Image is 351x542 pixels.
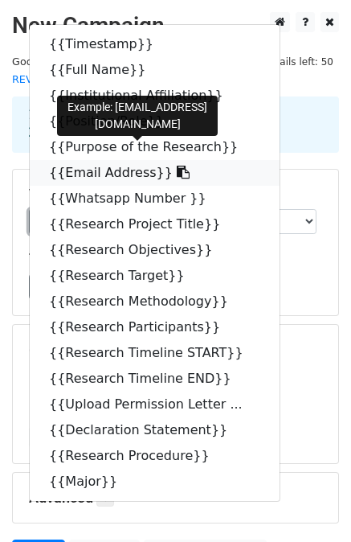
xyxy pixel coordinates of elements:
a: {{Whatsapp Number }} [30,186,280,211]
a: {{Position/Role}} [30,109,280,134]
a: {{Research Participants}} [30,314,280,340]
a: {{Upload Permission Letter ... [30,392,280,417]
a: {{Declaration Statement}} [30,417,280,443]
a: {{Timestamp}} [30,31,280,57]
a: Daily emails left: 50 [231,55,339,68]
a: {{Full Name}} [30,57,280,83]
div: Example: [EMAIL_ADDRESS][DOMAIN_NAME] [57,96,218,136]
div: 1. Write your email in Gmail 2. Click [16,106,335,143]
a: {{Research Timeline END}} [30,366,280,392]
iframe: Chat Widget [271,465,351,542]
a: {{Purpose of the Research}} [30,134,280,160]
small: Google Sheet: [12,55,209,86]
a: {{Research Procedure}} [30,443,280,469]
a: {{Research Project Title}} [30,211,280,237]
h2: New Campaign [12,12,339,39]
span: Daily emails left: 50 [231,53,339,71]
a: {{Research Methodology}} [30,289,280,314]
a: {{Institutional Affiliation}} [30,83,280,109]
a: {{Major}} [30,469,280,495]
a: {{Email Address}} [30,160,280,186]
a: {{Research Objectives}} [30,237,280,263]
a: {{Research Target}} [30,263,280,289]
a: {{Research Timeline START}} [30,340,280,366]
